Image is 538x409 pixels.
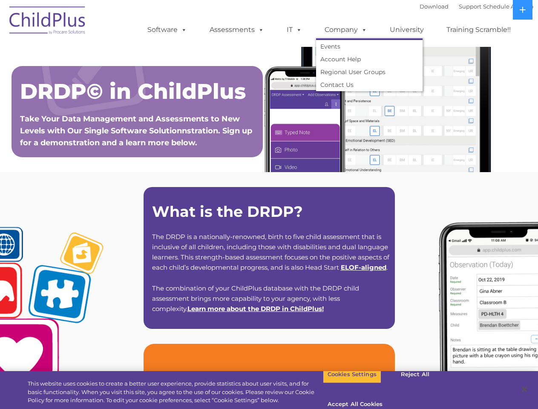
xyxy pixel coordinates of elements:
a: University [381,21,432,38]
a: IT [278,21,311,38]
span: The combination of your ChildPlus database with the DRDP child assessment brings more capability ... [152,284,359,313]
font: | [420,3,533,10]
a: Schedule A Demo [483,3,533,10]
span: DRDP© in ChildPlus [20,78,246,104]
button: Reject All [388,366,442,383]
a: Events [316,40,423,53]
span: The DRDP is a nationally-renowned, birth to five child assessment that is inclusive of all childr... [152,233,389,271]
a: Account Help [316,53,423,66]
button: Close [515,380,534,399]
button: Cookies Settings [323,366,381,383]
a: Software [139,21,196,38]
a: Assessments [201,21,273,38]
a: Regional User Groups [316,66,423,78]
div: This website uses cookies to create a better user experience, provide statistics about user visit... [28,380,323,405]
img: ChildPlus by Procare Solutions [5,0,90,43]
a: ELOF-aligned [341,263,386,271]
a: Training Scramble!! [438,21,519,38]
a: Contact Us [316,78,423,91]
a: Learn more about the DRDP in ChildPlus [187,305,322,313]
a: Download [420,3,449,10]
a: Company [316,21,376,38]
span: Take Your Data Management and Assessments to New Levels with Our Single Software Solutionnstratio... [20,114,252,147]
strong: What is the DRDP? [152,202,303,221]
a: Support [459,3,481,10]
span: ! [187,305,324,313]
